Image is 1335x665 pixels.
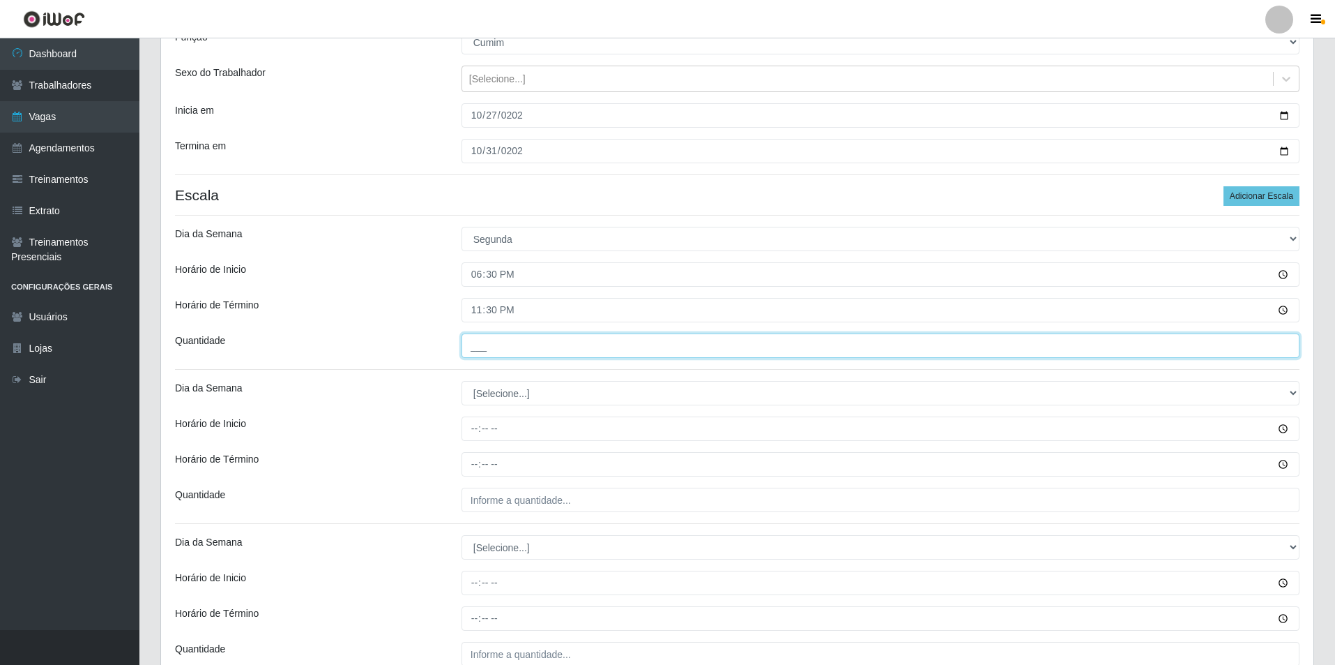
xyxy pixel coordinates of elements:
button: Adicionar Escala [1223,186,1299,206]
input: 00:00 [461,298,1299,322]
input: 00:00 [461,262,1299,287]
input: Informe a quantidade... [461,334,1299,358]
input: 00:00 [461,452,1299,477]
input: Informe a quantidade... [461,488,1299,512]
label: Quantidade [175,334,225,348]
label: Horário de Inicio [175,417,246,431]
input: 00:00 [461,417,1299,441]
label: Dia da Semana [175,227,243,241]
input: 00:00 [461,571,1299,595]
label: Horário de Inicio [175,262,246,277]
label: Sexo do Trabalhador [175,66,266,80]
label: Horário de Término [175,298,259,313]
label: Dia da Semana [175,535,243,550]
div: [Selecione...] [469,72,526,87]
input: 00/00/0000 [461,139,1299,163]
input: 00/00/0000 [461,103,1299,128]
img: CoreUI Logo [23,10,85,28]
label: Horário de Término [175,452,259,467]
label: Inicia em [175,103,214,118]
label: Termina em [175,139,226,154]
label: Horário de Inicio [175,571,246,585]
label: Dia da Semana [175,381,243,396]
label: Horário de Término [175,606,259,621]
label: Quantidade [175,642,225,657]
label: Quantidade [175,488,225,502]
input: 00:00 [461,606,1299,631]
h4: Escala [175,186,1299,204]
